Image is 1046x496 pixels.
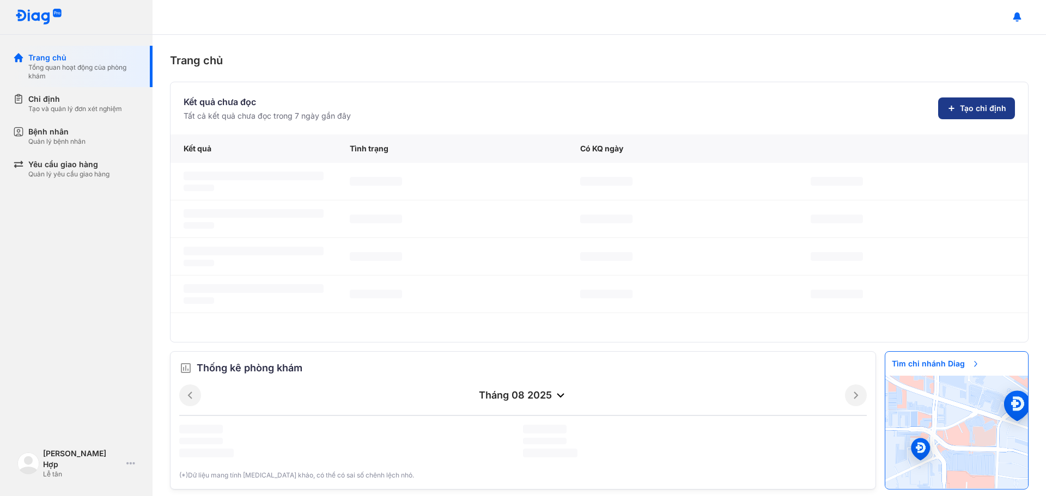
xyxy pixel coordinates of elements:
div: Yêu cầu giao hàng [28,159,110,170]
div: Kết quả chưa đọc [184,95,351,108]
span: ‌ [179,425,223,433]
span: Tạo chỉ định [960,103,1006,114]
span: ‌ [184,297,214,304]
button: Tạo chỉ định [938,97,1015,119]
span: ‌ [523,425,567,433]
div: Quản lý bệnh nhân [28,137,86,146]
span: ‌ [580,215,633,223]
span: ‌ [184,209,324,218]
span: ‌ [184,284,324,293]
span: ‌ [179,438,223,444]
div: Trang chủ [170,52,1029,69]
span: ‌ [580,290,633,298]
div: Lễ tân [43,470,122,479]
div: Tất cả kết quả chưa đọc trong 7 ngày gần đây [184,111,351,121]
span: ‌ [811,177,863,186]
span: ‌ [811,290,863,298]
div: [PERSON_NAME] Hợp [43,448,122,470]
img: logo [15,9,62,26]
span: ‌ [184,172,324,180]
div: Bệnh nhân [28,126,86,137]
span: ‌ [350,290,402,298]
span: ‌ [811,252,863,261]
span: ‌ [523,449,577,457]
span: Thống kê phòng khám [197,360,302,376]
div: Kết quả [171,134,337,163]
div: Có KQ ngày [567,134,798,163]
span: ‌ [184,260,214,266]
img: logo [17,452,39,474]
span: ‌ [811,215,863,223]
span: ‌ [184,247,324,255]
span: ‌ [350,215,402,223]
div: Quản lý yêu cầu giao hàng [28,170,110,179]
span: ‌ [184,222,214,229]
div: Tình trạng [337,134,567,163]
span: ‌ [350,177,402,186]
span: ‌ [523,438,567,444]
span: ‌ [580,252,633,261]
img: order.5a6da16c.svg [179,362,192,375]
div: Trang chủ [28,52,139,63]
div: Tổng quan hoạt động của phòng khám [28,63,139,81]
span: ‌ [350,252,402,261]
div: (*)Dữ liệu mang tính [MEDICAL_DATA] khảo, có thể có sai số chênh lệch nhỏ. [179,470,867,480]
span: Tìm chi nhánh Diag [885,352,987,376]
span: ‌ [179,449,234,457]
span: ‌ [184,185,214,191]
div: tháng 08 2025 [201,389,845,402]
div: Chỉ định [28,94,122,105]
div: Tạo và quản lý đơn xét nghiệm [28,105,122,113]
span: ‌ [580,177,633,186]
